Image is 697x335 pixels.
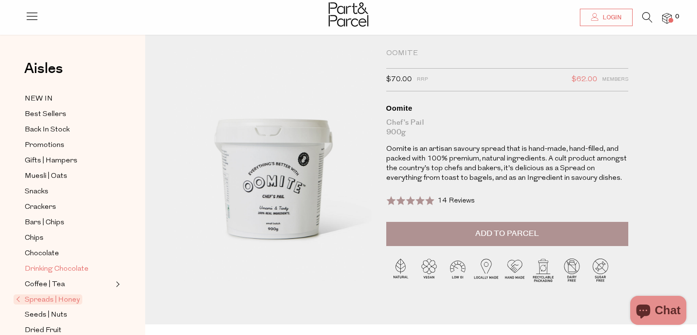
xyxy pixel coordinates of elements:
a: Snacks [25,186,113,198]
span: Seeds | Nuts [25,309,67,321]
a: 0 [662,13,672,23]
span: Members [602,73,628,86]
inbox-online-store-chat: Shopify online store chat [627,296,689,327]
span: Bars | Chips [25,217,64,229]
a: Drinking Chocolate [25,263,113,275]
a: Muesli | Oats [25,170,113,182]
span: Drinking Chocolate [25,263,89,275]
span: RRP [417,73,428,86]
a: NEW IN [25,93,113,105]
span: Chips [25,233,44,244]
p: Oomite is an artisan savoury spread that is hand-made, hand-filled, and packed with 100% premium,... [386,145,628,183]
span: Promotions [25,140,64,151]
span: NEW IN [25,93,53,105]
button: Add to Parcel [386,222,628,246]
a: Coffee | Tea [25,278,113,291]
span: Crackers [25,202,56,213]
span: Coffee | Tea [25,279,65,291]
span: Spreads | Honey [14,294,82,305]
span: Back In Stock [25,124,70,136]
span: Chocolate [25,248,59,260]
a: Login [580,9,633,26]
img: P_P-ICONS-Live_Bec_V11_Locally_Made_2.svg [472,256,500,284]
span: $70.00 [386,73,412,86]
span: Muesli | Oats [25,171,67,182]
img: P_P-ICONS-Live_Bec_V11_Dairy_Free.svg [558,256,586,284]
img: P_P-ICONS-Live_Bec_V11_Handmade.svg [500,256,529,284]
a: Bars | Chips [25,217,113,229]
span: Best Sellers [25,109,66,120]
div: Oomite [386,103,628,113]
span: Gifts | Hampers [25,155,77,167]
a: Crackers [25,201,113,213]
a: Chocolate [25,248,113,260]
a: Promotions [25,139,113,151]
a: Chips [25,232,113,244]
a: Best Sellers [25,108,113,120]
span: 14 Reviews [438,197,475,204]
span: Add to Parcel [475,228,539,239]
img: P_P-ICONS-Live_Bec_V11_Natural.svg [386,256,415,284]
a: Back In Stock [25,124,113,136]
div: Oomite [386,49,628,58]
img: Oomite [174,49,372,281]
span: 0 [673,13,682,21]
a: Gifts | Hampers [25,155,113,167]
span: Aisles [24,58,63,79]
img: P_P-ICONS-Live_Bec_V11_Low_Gi.svg [443,256,472,284]
span: Login [600,14,621,22]
a: Seeds | Nuts [25,309,113,321]
a: Spreads | Honey [16,294,113,306]
button: Expand/Collapse Coffee | Tea [113,278,120,290]
a: Aisles [24,61,63,86]
span: Snacks [25,186,48,198]
span: $62.00 [572,73,597,86]
img: P_P-ICONS-Live_Bec_V11_Sugar_Free.svg [586,256,615,284]
img: Part&Parcel [329,2,368,27]
div: Chef's Pail 900g [386,118,628,137]
img: P_P-ICONS-Live_Bec_V11_Recyclable_Packaging.svg [529,256,558,284]
img: P_P-ICONS-Live_Bec_V11_Vegan.svg [415,256,443,284]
